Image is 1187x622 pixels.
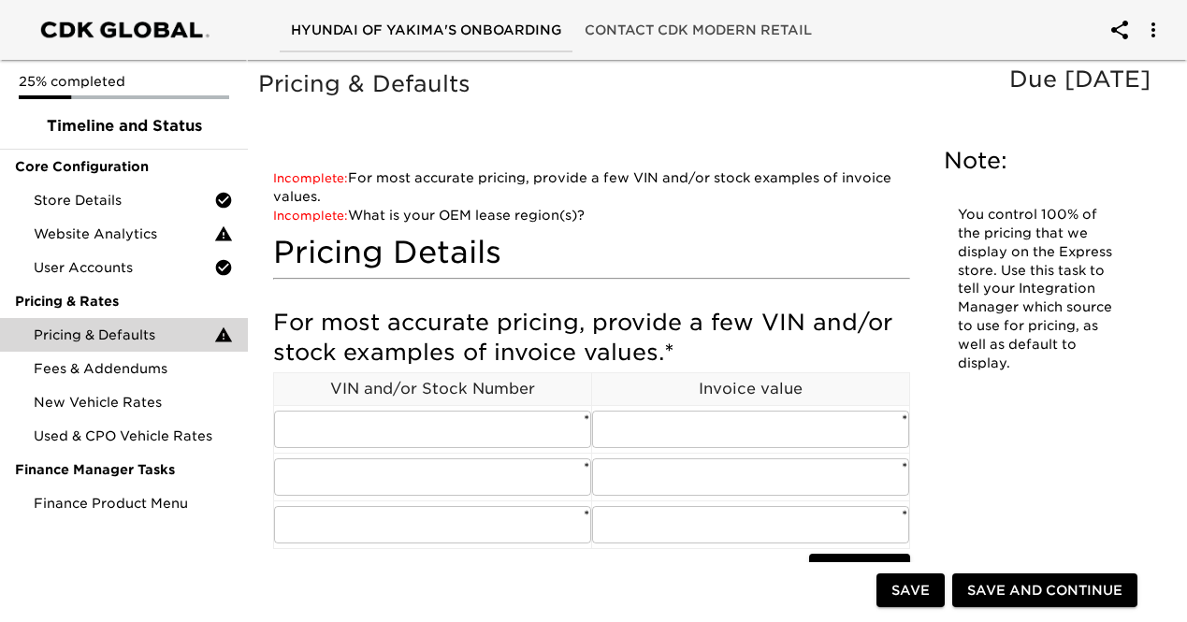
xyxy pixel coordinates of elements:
span: Incomplete: [273,171,348,185]
span: Fees & Addendums [34,359,233,378]
button: Save and Continue [952,573,1137,608]
span: Finance Product Menu [34,494,233,513]
p: You control 100% of the pricing that we display on the Express store. Use this task to tell your ... [958,206,1120,373]
h5: For most accurate pricing, provide a few VIN and/or stock examples of invoice values. [273,308,910,368]
span: Add Row [824,559,895,583]
button: Add Row [809,554,910,588]
p: VIN and/or Stock Number [274,378,591,400]
span: Incomplete: [273,209,348,223]
span: Store Details [34,191,214,210]
span: Website Analytics [34,224,214,243]
h5: Pricing & Defaults [258,69,1160,99]
span: Save and Continue [967,579,1122,602]
span: Pricing & Defaults [34,325,214,344]
h4: Pricing Details [273,234,910,271]
span: Contact CDK Modern Retail [585,19,812,42]
span: Core Configuration [15,157,233,176]
button: Save [876,573,945,608]
span: Used & CPO Vehicle Rates [34,427,233,445]
a: What is your OEM lease region(s)? [273,208,585,223]
p: 25% completed [19,72,229,91]
span: Finance Manager Tasks [15,460,233,479]
span: Due [DATE] [1009,65,1151,93]
button: account of current user [1097,7,1142,52]
span: Timeline and Status [15,115,233,137]
a: For most accurate pricing, provide a few VIN and/or stock examples of invoice values. [273,170,891,204]
span: New Vehicle Rates [34,393,233,412]
span: Pricing & Rates [15,292,233,311]
h5: Note: [944,146,1134,176]
button: account of current user [1131,7,1176,52]
span: Save [891,579,930,602]
p: Invoice value [592,378,909,400]
span: Hyundai of Yakima's Onboarding [291,19,562,42]
span: User Accounts [34,258,214,277]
